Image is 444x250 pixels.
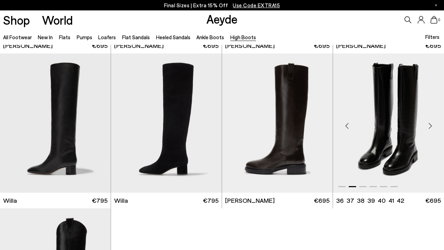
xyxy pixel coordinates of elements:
span: [PERSON_NAME] [3,41,53,50]
span: €695 [314,41,330,50]
span: [PERSON_NAME] [225,41,275,50]
span: [PERSON_NAME] [225,196,275,205]
a: World [42,14,73,26]
ul: variant [336,196,402,205]
a: Next slide Previous slide [333,53,444,193]
a: [PERSON_NAME] €695 [222,38,333,53]
span: Willa [114,196,128,205]
span: €695 [314,196,330,205]
a: New In [38,34,53,40]
a: Next slide Previous slide [111,53,222,193]
a: Aeyde [206,11,238,26]
li: 39 [367,196,375,205]
a: Pumps [77,34,92,40]
span: [PERSON_NAME] [114,41,164,50]
a: Loafers [98,34,116,40]
span: 0 [437,18,441,22]
span: €795 [203,196,219,205]
li: 36 [336,196,344,205]
li: 42 [397,196,404,205]
span: €695 [92,41,108,50]
a: [PERSON_NAME] €695 [111,38,222,53]
p: Final Sizes | Extra 15% Off [164,1,280,10]
span: Filters [425,34,439,40]
a: 36 37 38 39 40 41 42 €695 [333,193,444,208]
span: [PERSON_NAME] [336,41,386,50]
span: €695 [425,41,441,50]
div: Next slide [420,116,441,136]
a: Ankle Boots [196,34,224,40]
span: €695 [203,41,219,50]
div: 1 / 6 [111,53,222,193]
img: Willa Suede Over-Knee Boots [111,53,222,193]
a: [PERSON_NAME] €695 [222,193,333,208]
span: €795 [92,196,108,205]
span: Navigate to /collections/ss25-final-sizes [233,2,280,8]
a: Flat Sandals [122,34,150,40]
img: Henry Knee-High Boots [222,53,333,193]
a: High Boots [230,34,256,40]
a: Shop [3,14,30,26]
span: €695 [425,196,441,205]
div: 1 / 6 [222,53,333,193]
a: All Footwear [3,34,32,40]
li: 41 [388,196,394,205]
img: Henry Knee-High Boots [333,53,444,193]
li: 38 [357,196,365,205]
span: Willa [3,196,17,205]
a: Willa €795 [111,193,222,208]
li: 40 [378,196,386,205]
a: 0 [430,16,437,24]
a: [PERSON_NAME] €695 [333,38,444,53]
div: Previous slide [336,116,357,136]
a: Flats [59,34,70,40]
div: 2 / 6 [333,53,444,193]
li: 37 [347,196,354,205]
a: Next slide Previous slide [222,53,333,193]
a: Heeled Sandals [156,34,190,40]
